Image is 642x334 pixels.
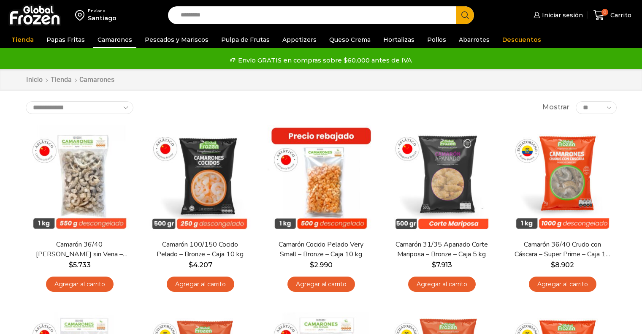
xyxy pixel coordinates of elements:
a: Agregar al carrito: “Camarón 31/35 Apanado Corte Mariposa - Bronze - Caja 5 kg” [408,277,476,292]
a: Abarrotes [455,32,494,48]
bdi: 8.902 [551,261,574,269]
img: address-field-icon.svg [75,8,88,22]
a: Camarón 31/35 Apanado Corte Mariposa – Bronze – Caja 5 kg [393,240,490,259]
span: $ [69,261,73,269]
span: 0 [601,9,608,16]
a: Pescados y Mariscos [141,32,213,48]
a: Appetizers [278,32,321,48]
span: Iniciar sesión [540,11,583,19]
span: Mostrar [542,103,569,112]
a: Tienda [50,75,72,85]
span: $ [551,261,555,269]
bdi: 4.207 [189,261,212,269]
a: Papas Fritas [42,32,89,48]
bdi: 5.733 [69,261,91,269]
a: 0 Carrito [591,5,634,25]
select: Pedido de la tienda [26,101,133,114]
a: Camarón Cocido Pelado Very Small – Bronze – Caja 10 kg [272,240,369,259]
nav: Breadcrumb [26,75,114,85]
span: $ [189,261,193,269]
a: Camarones [93,32,136,48]
a: Pollos [423,32,450,48]
button: Search button [456,6,474,24]
a: Tienda [7,32,38,48]
span: Carrito [608,11,631,19]
span: $ [310,261,314,269]
a: Iniciar sesión [531,7,583,24]
div: Santiago [88,14,116,22]
h1: Camarones [79,76,114,84]
a: Camarón 36/40 Crudo con Cáscara – Super Prime – Caja 10 kg [514,240,611,259]
a: Agregar al carrito: “Camarón Cocido Pelado Very Small - Bronze - Caja 10 kg” [287,277,355,292]
a: Hortalizas [379,32,419,48]
a: Inicio [26,75,43,85]
a: Descuentos [498,32,545,48]
a: Camarón 100/150 Cocido Pelado – Bronze – Caja 10 kg [152,240,249,259]
a: Agregar al carrito: “Camarón 36/40 Crudo con Cáscara - Super Prime - Caja 10 kg” [529,277,596,292]
a: Agregar al carrito: “Camarón 100/150 Cocido Pelado - Bronze - Caja 10 kg” [167,277,234,292]
div: Enviar a [88,8,116,14]
a: Queso Crema [325,32,375,48]
a: Pulpa de Frutas [217,32,274,48]
bdi: 2.990 [310,261,333,269]
bdi: 7.913 [432,261,452,269]
a: Camarón 36/40 [PERSON_NAME] sin Vena – Bronze – Caja 10 kg [31,240,128,259]
span: $ [432,261,436,269]
a: Agregar al carrito: “Camarón 36/40 Crudo Pelado sin Vena - Bronze - Caja 10 kg” [46,277,114,292]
